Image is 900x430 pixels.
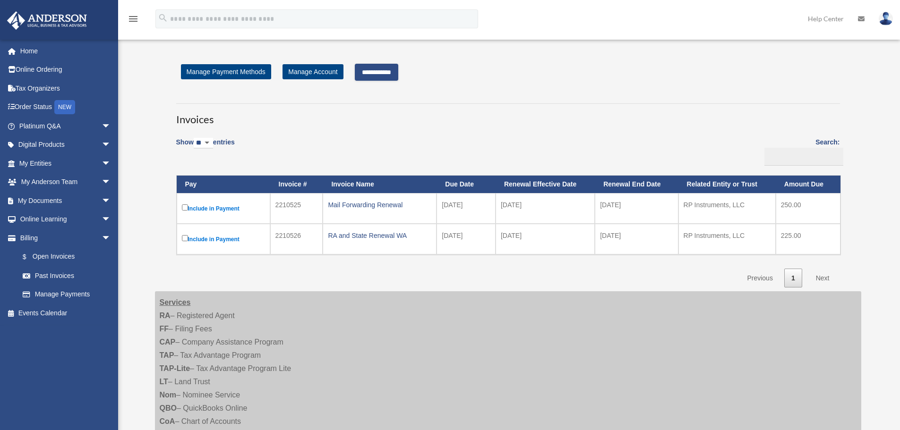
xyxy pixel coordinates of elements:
th: Related Entity or Trust: activate to sort column ascending [678,176,776,193]
a: My Entitiesarrow_drop_down [7,154,125,173]
strong: RA [160,312,171,320]
strong: FF [160,325,169,333]
a: Online Learningarrow_drop_down [7,210,125,229]
strong: Nom [160,391,177,399]
strong: TAP-Lite [160,364,190,372]
td: 2210526 [270,224,323,254]
div: Mail Forwarding Renewal [328,198,431,211]
strong: LT [160,378,168,386]
strong: TAP [160,351,174,359]
th: Invoice Name: activate to sort column ascending [323,176,437,193]
th: Invoice #: activate to sort column ascending [270,176,323,193]
strong: QBO [160,404,177,412]
i: menu [128,13,139,25]
input: Include in Payment [182,235,188,241]
label: Search: [761,136,840,166]
span: arrow_drop_down [102,135,120,155]
td: [DATE] [437,224,496,254]
a: Online Ordering [7,60,125,79]
th: Renewal End Date: activate to sort column ascending [595,176,678,193]
span: arrow_drop_down [102,210,120,229]
i: search [158,13,168,23]
a: My Anderson Teamarrow_drop_down [7,173,125,192]
span: arrow_drop_down [102,154,120,173]
a: Manage Payment Methods [181,64,271,79]
a: Home [7,42,125,60]
a: menu [128,17,139,25]
span: arrow_drop_down [102,191,120,211]
td: [DATE] [437,193,496,224]
img: User Pic [879,12,893,25]
a: Events Calendar [7,304,125,322]
a: Order StatusNEW [7,98,125,117]
strong: CAP [160,338,176,346]
td: 250.00 [776,193,840,224]
a: My Documentsarrow_drop_down [7,191,125,210]
label: Include in Payment [182,202,265,214]
a: Past Invoices [13,266,120,285]
a: Tax Organizers [7,79,125,98]
label: Include in Payment [182,233,265,245]
td: RP Instruments, LLC [678,224,776,254]
td: [DATE] [496,224,595,254]
th: Due Date: activate to sort column ascending [437,176,496,193]
td: 2210525 [270,193,323,224]
td: [DATE] [595,224,678,254]
input: Include in Payment [182,204,188,211]
input: Search: [764,148,843,166]
th: Renewal Effective Date: activate to sort column ascending [496,176,595,193]
th: Amount Due: activate to sort column ascending [776,176,840,193]
a: Previous [740,269,780,288]
a: Manage Payments [13,285,120,304]
th: Pay: activate to sort column descending [177,176,270,193]
span: arrow_drop_down [102,228,120,248]
a: Manage Account [283,64,343,79]
a: $Open Invoices [13,247,116,267]
strong: CoA [160,417,175,425]
td: RP Instruments, LLC [678,193,776,224]
div: NEW [54,100,75,114]
a: Billingarrow_drop_down [7,228,120,247]
select: Showentries [194,138,213,149]
td: [DATE] [595,193,678,224]
a: Digital Productsarrow_drop_down [7,135,125,154]
label: Show entries [176,136,235,158]
a: Next [809,269,837,288]
img: Anderson Advisors Platinum Portal [4,11,90,30]
td: [DATE] [496,193,595,224]
div: RA and State Renewal WA [328,229,431,242]
a: Platinum Q&Aarrow_drop_down [7,117,125,135]
span: $ [28,251,33,263]
a: 1 [784,269,802,288]
td: 225.00 [776,224,840,254]
h3: Invoices [176,103,840,127]
span: arrow_drop_down [102,173,120,192]
strong: Services [160,298,191,306]
span: arrow_drop_down [102,117,120,136]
